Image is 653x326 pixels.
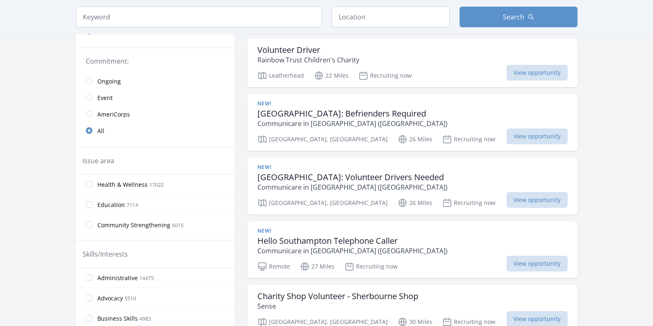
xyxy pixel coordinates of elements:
[248,221,578,278] a: New! Hello Southampton Telephone Caller Communicare in [GEOGRAPHIC_DATA] ([GEOGRAPHIC_DATA]) Remo...
[97,94,113,102] span: Event
[257,182,448,192] p: Communicare in [GEOGRAPHIC_DATA] ([GEOGRAPHIC_DATA])
[248,94,578,151] a: New! [GEOGRAPHIC_DATA]: Befrienders Required Communicare in [GEOGRAPHIC_DATA] ([GEOGRAPHIC_DATA])...
[507,192,568,208] span: View opportunity
[76,89,234,106] a: Event
[257,228,271,234] span: New!
[97,77,121,86] span: Ongoing
[358,71,412,81] p: Recruiting now
[86,221,92,228] input: Community Strengthening 6015
[97,294,123,302] span: Advocacy
[257,291,418,301] h3: Charity Shop Volunteer - Sherbourne Shop
[507,256,568,271] span: View opportunity
[127,202,138,209] span: 7114
[97,127,104,135] span: All
[248,157,578,214] a: New! [GEOGRAPHIC_DATA]: Volunteer Drivers Needed Communicare in [GEOGRAPHIC_DATA] ([GEOGRAPHIC_DA...
[97,110,130,119] span: AmeriCorps
[76,73,234,89] a: Ongoing
[139,275,154,282] span: 14475
[442,198,495,208] p: Recruiting now
[460,7,578,27] button: Search
[83,156,114,166] legend: Issue area
[83,249,128,259] legend: Skills/Interests
[257,172,448,182] h3: [GEOGRAPHIC_DATA]: Volunteer Drivers Needed
[257,246,448,256] p: Communicare in [GEOGRAPHIC_DATA] ([GEOGRAPHIC_DATA])
[257,119,448,128] p: Communicare in [GEOGRAPHIC_DATA] ([GEOGRAPHIC_DATA])
[507,128,568,144] span: View opportunity
[314,71,349,81] p: 22 Miles
[344,262,398,271] p: Recruiting now
[398,134,432,144] p: 26 Miles
[257,55,359,65] p: Rainbow Trust Children's Charity
[507,65,568,81] span: View opportunity
[139,315,151,322] span: 4983
[257,134,388,144] p: [GEOGRAPHIC_DATA], [GEOGRAPHIC_DATA]
[398,198,432,208] p: 26 Miles
[172,222,184,229] span: 6015
[76,106,234,122] a: AmeriCorps
[300,262,335,271] p: 27 Miles
[86,315,92,321] input: Business Skills 4983
[86,56,224,66] legend: Commitment:
[257,109,448,119] h3: [GEOGRAPHIC_DATA]: Befrienders Required
[86,295,92,301] input: Advocacy 5510
[257,45,359,55] h3: Volunteer Driver
[257,100,271,107] span: New!
[76,122,234,139] a: All
[76,7,322,27] input: Keyword
[97,201,125,209] span: Education
[248,38,578,87] a: Volunteer Driver Rainbow Trust Children's Charity Leatherhead 22 Miles Recruiting now View opport...
[257,164,271,171] span: New!
[86,274,92,281] input: Administrative 14475
[257,262,290,271] p: Remote
[503,12,524,22] span: Search
[442,134,495,144] p: Recruiting now
[97,221,170,229] span: Community Strengthening
[332,7,450,27] input: Location
[257,198,388,208] p: [GEOGRAPHIC_DATA], [GEOGRAPHIC_DATA]
[257,71,304,81] p: Leatherhead
[97,181,148,189] span: Health & Wellness
[257,236,448,246] h3: Hello Southampton Telephone Caller
[86,181,92,188] input: Health & Wellness 17022
[97,314,138,323] span: Business Skills
[149,181,164,188] span: 17022
[86,201,92,208] input: Education 7114
[257,301,418,311] p: Sense
[97,274,138,282] span: Administrative
[125,295,136,302] span: 5510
